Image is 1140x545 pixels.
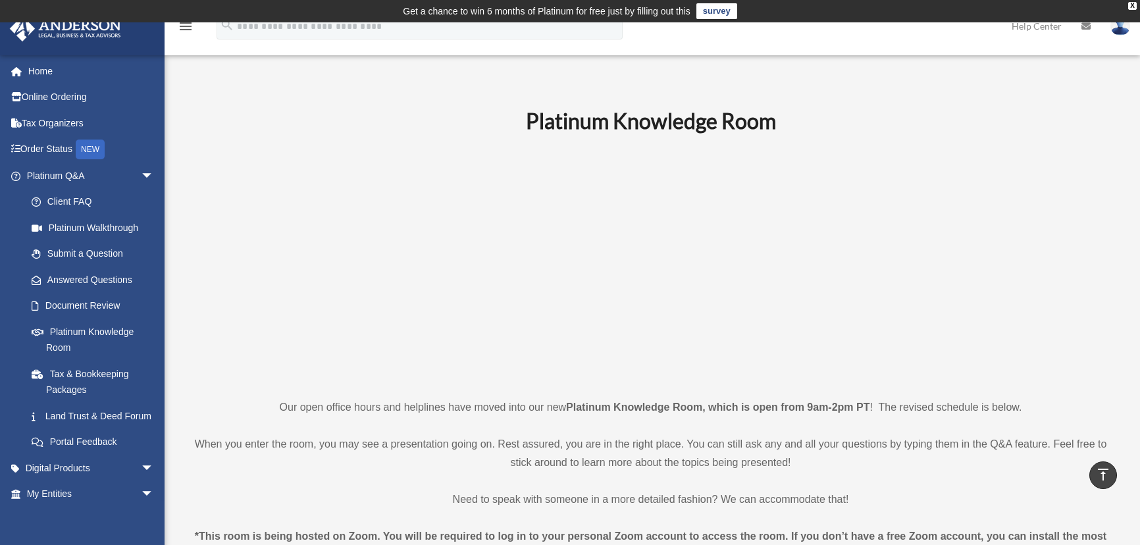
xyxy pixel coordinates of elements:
[1089,461,1117,489] a: vertical_align_top
[9,84,174,111] a: Online Ordering
[453,151,848,374] iframe: 231110_Toby_KnowledgeRoom
[188,398,1114,417] p: Our open office hours and helplines have moved into our new ! The revised schedule is below.
[141,163,167,190] span: arrow_drop_down
[1095,467,1111,482] i: vertical_align_top
[9,58,174,84] a: Home
[141,481,167,508] span: arrow_drop_down
[403,3,690,19] div: Get a chance to win 6 months of Platinum for free just by filling out this
[141,455,167,482] span: arrow_drop_down
[1110,16,1130,36] img: User Pic
[18,429,174,455] a: Portal Feedback
[220,18,234,32] i: search
[9,455,174,481] a: Digital Productsarrow_drop_down
[18,403,174,429] a: Land Trust & Deed Forum
[178,18,194,34] i: menu
[178,23,194,34] a: menu
[6,16,125,41] img: Anderson Advisors Platinum Portal
[18,293,174,319] a: Document Review
[526,108,776,134] b: Platinum Knowledge Room
[9,110,174,136] a: Tax Organizers
[1128,2,1137,10] div: close
[76,140,105,159] div: NEW
[18,267,174,293] a: Answered Questions
[18,189,174,215] a: Client FAQ
[696,3,737,19] a: survey
[188,490,1114,509] p: Need to speak with someone in a more detailed fashion? We can accommodate that!
[9,163,174,189] a: Platinum Q&Aarrow_drop_down
[18,319,167,361] a: Platinum Knowledge Room
[9,481,174,507] a: My Entitiesarrow_drop_down
[9,136,174,163] a: Order StatusNEW
[18,215,174,241] a: Platinum Walkthrough
[18,241,174,267] a: Submit a Question
[18,361,174,403] a: Tax & Bookkeeping Packages
[566,402,869,413] strong: Platinum Knowledge Room, which is open from 9am-2pm PT
[188,435,1114,472] p: When you enter the room, you may see a presentation going on. Rest assured, you are in the right ...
